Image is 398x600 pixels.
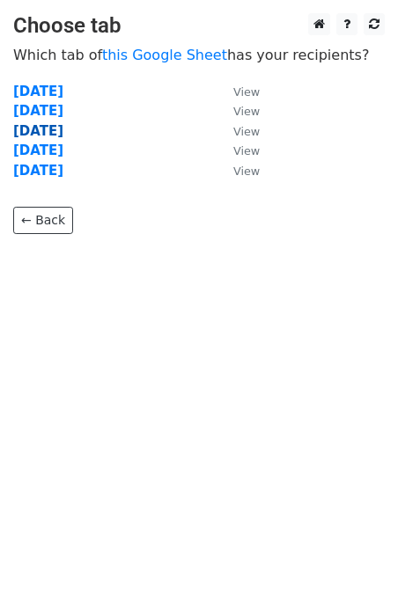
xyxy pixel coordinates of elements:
a: View [216,84,260,99]
a: [DATE] [13,103,63,119]
a: [DATE] [13,84,63,99]
small: View [233,165,260,178]
a: this Google Sheet [102,47,227,63]
iframe: Chat Widget [310,516,398,600]
a: [DATE] [13,123,63,139]
a: [DATE] [13,163,63,179]
a: View [216,103,260,119]
small: View [233,144,260,157]
small: View [233,85,260,99]
small: View [233,125,260,138]
a: [DATE] [13,143,63,158]
a: View [216,143,260,158]
h3: Choose tab [13,13,385,39]
small: View [233,105,260,118]
p: Which tab of has your recipients? [13,46,385,64]
a: View [216,123,260,139]
a: View [216,163,260,179]
a: ← Back [13,207,73,234]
